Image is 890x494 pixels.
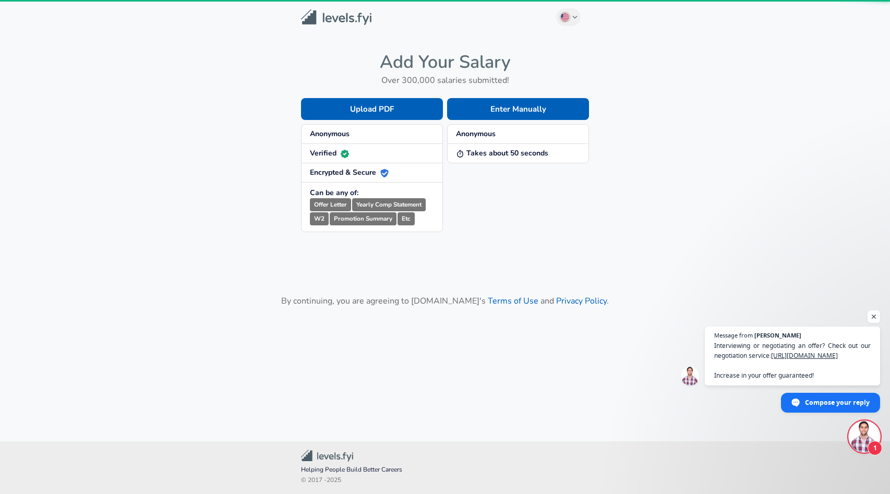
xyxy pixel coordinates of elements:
span: 1 [868,441,882,455]
span: Message from [714,332,753,338]
span: Compose your reply [805,393,870,412]
strong: Encrypted & Secure [310,167,389,177]
button: English (US) [556,8,581,26]
button: Enter Manually [447,98,589,120]
span: © 2017 - 2025 [301,475,589,486]
small: Promotion Summary [330,212,396,225]
span: Helping People Build Better Careers [301,465,589,475]
span: [PERSON_NAME] [754,332,801,338]
a: Privacy Policy [556,295,607,307]
img: Levels.fyi [301,9,371,26]
strong: Can be any of: [310,188,358,198]
img: English (US) [561,13,569,21]
div: Open chat [849,421,880,452]
a: Terms of Use [488,295,538,307]
small: Yearly Comp Statement [352,198,426,211]
strong: Verified [310,148,349,158]
h4: Add Your Salary [301,51,589,73]
button: Upload PDF [301,98,443,120]
h6: Over 300,000 salaries submitted! [301,73,589,88]
small: W2 [310,212,329,225]
span: Interviewing or negotiating an offer? Check out our negotiation service: Increase in your offer g... [714,341,871,380]
strong: Anonymous [456,129,496,139]
small: Etc [398,212,415,225]
small: Offer Letter [310,198,351,211]
img: Levels.fyi Community [301,450,353,462]
strong: Takes about 50 seconds [456,148,548,158]
strong: Anonymous [310,129,350,139]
